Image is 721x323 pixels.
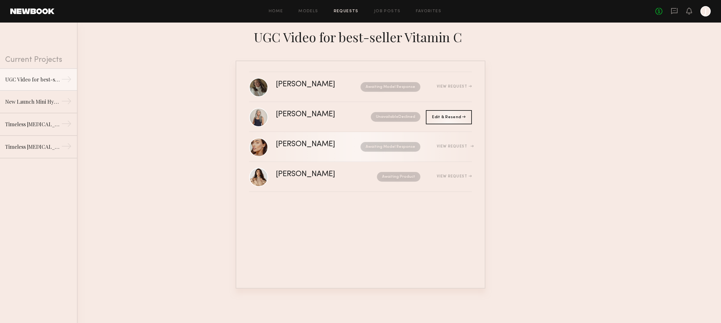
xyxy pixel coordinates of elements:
[5,120,61,128] div: Timeless [MEDICAL_DATA] Shoot 2024
[416,9,441,14] a: Favorites
[249,162,472,192] a: [PERSON_NAME]Awaiting ProductView Request
[61,74,72,87] div: →
[276,171,356,178] div: [PERSON_NAME]
[437,145,472,148] div: View Request
[236,28,485,45] div: UGC Video for best-seller Vitamin C
[5,143,61,151] div: Timeless [MEDICAL_DATA] Shoot [DATE]
[61,141,72,154] div: →
[437,175,472,178] div: View Request
[5,98,61,106] div: New Launch Mini Hydrating Sprays
[700,6,711,16] a: J
[437,85,472,89] div: View Request
[61,96,72,109] div: →
[249,72,472,102] a: [PERSON_NAME]Awaiting Model ResponseView Request
[432,115,465,119] span: Edit & Resend
[249,132,472,162] a: [PERSON_NAME]Awaiting Model ResponseView Request
[360,142,420,152] nb-request-status: Awaiting Model Response
[61,119,72,131] div: →
[334,9,359,14] a: Requests
[276,111,353,118] div: [PERSON_NAME]
[5,76,61,83] div: UGC Video for best-seller Vitamin C
[249,102,472,132] a: [PERSON_NAME]UnavailableDeclined
[269,9,283,14] a: Home
[374,9,401,14] a: Job Posts
[360,82,420,92] nb-request-status: Awaiting Model Response
[371,112,420,122] nb-request-status: Unavailable Declined
[276,141,348,148] div: [PERSON_NAME]
[276,81,348,88] div: [PERSON_NAME]
[298,9,318,14] a: Models
[377,172,420,182] nb-request-status: Awaiting Product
